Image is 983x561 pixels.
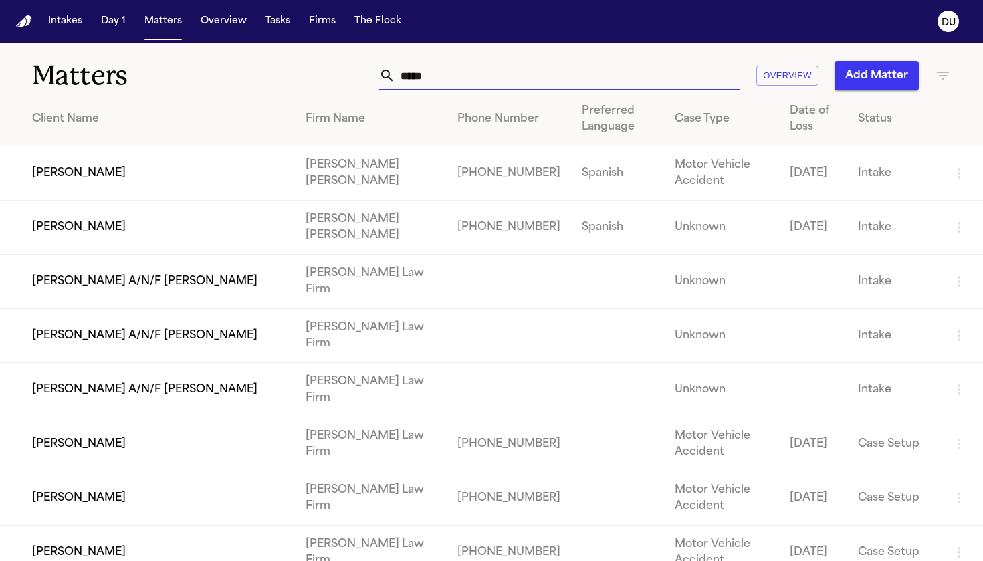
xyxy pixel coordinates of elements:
td: [PERSON_NAME] [PERSON_NAME] [295,201,446,255]
td: Intake [847,201,940,255]
button: Matters [139,9,187,33]
td: [PERSON_NAME] Law Firm [295,309,446,363]
td: Motor Vehicle Accident [664,146,779,201]
td: Case Setup [847,471,940,526]
button: Overview [756,66,818,86]
td: Unknown [664,309,779,363]
td: Unknown [664,363,779,417]
td: [PHONE_NUMBER] [447,146,571,201]
div: Preferred Language [582,103,653,135]
td: Intake [847,309,940,363]
div: Firm Name [306,111,435,127]
td: Intake [847,255,940,309]
td: [PERSON_NAME] Law Firm [295,363,446,417]
a: Home [16,15,32,28]
td: [DATE] [779,146,847,201]
img: Finch Logo [16,15,32,28]
button: The Flock [349,9,407,33]
td: [PERSON_NAME] [PERSON_NAME] [295,146,446,201]
td: Motor Vehicle Accident [664,417,779,471]
button: Day 1 [96,9,131,33]
td: Unknown [664,255,779,309]
td: [PHONE_NUMBER] [447,471,571,526]
div: Phone Number [457,111,560,127]
button: Firms [304,9,341,33]
td: [DATE] [779,201,847,255]
div: Status [858,111,930,127]
td: [PERSON_NAME] Law Firm [295,417,446,471]
td: [PHONE_NUMBER] [447,417,571,471]
text: DU [942,18,956,27]
div: Case Type [675,111,768,127]
td: [DATE] [779,417,847,471]
td: Motor Vehicle Accident [664,471,779,526]
td: [DATE] [779,471,847,526]
button: Add Matter [835,61,919,90]
div: Date of Loss [790,103,837,135]
button: Intakes [43,9,88,33]
td: Intake [847,146,940,201]
h1: Matters [32,59,287,92]
td: Spanish [571,201,664,255]
button: Overview [195,9,252,33]
td: Unknown [664,201,779,255]
button: Tasks [260,9,296,33]
div: Client Name [32,111,284,127]
td: Intake [847,363,940,417]
td: [PHONE_NUMBER] [447,201,571,255]
td: Spanish [571,146,664,201]
td: [PERSON_NAME] Law Firm [295,255,446,309]
td: Case Setup [847,417,940,471]
td: [PERSON_NAME] Law Firm [295,471,446,526]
